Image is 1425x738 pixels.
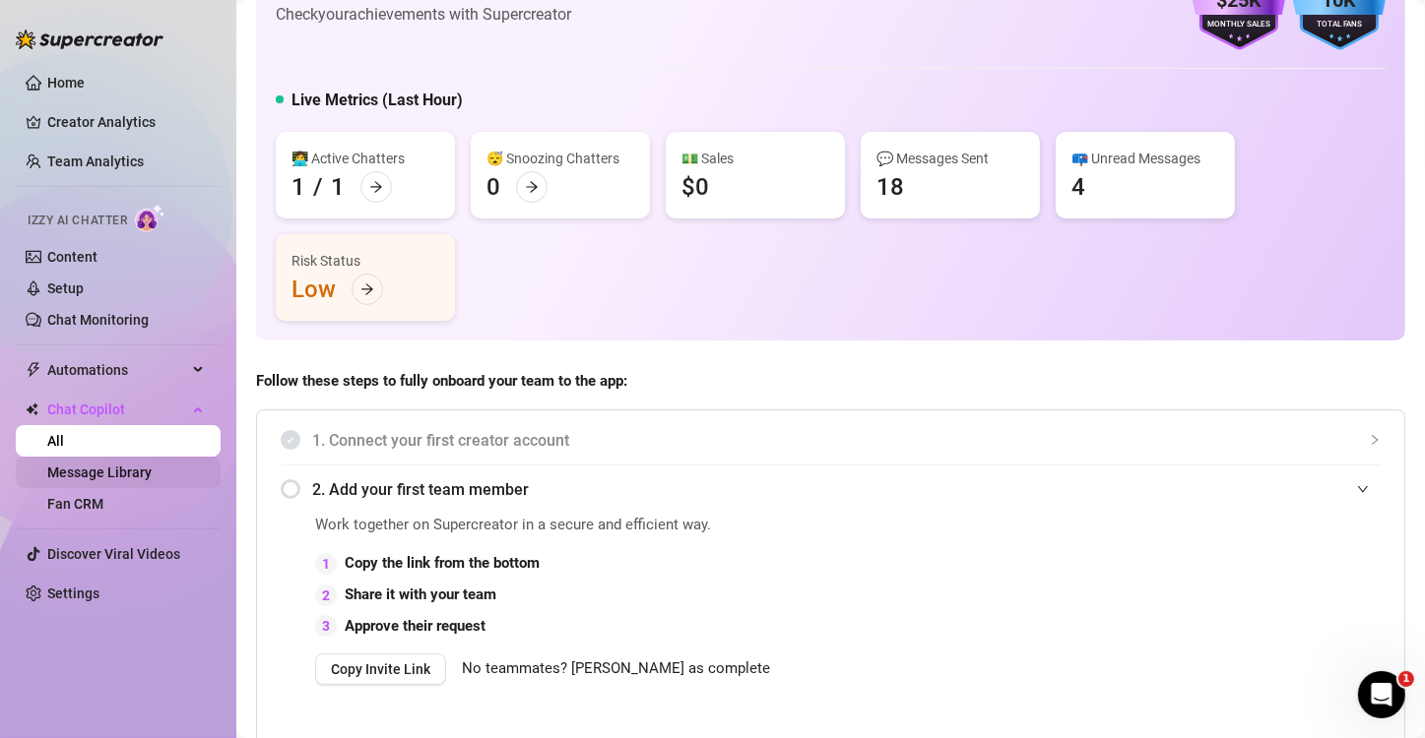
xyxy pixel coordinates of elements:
[681,171,709,203] div: $0
[876,171,904,203] div: 18
[345,585,496,603] strong: Share it with your team
[16,30,163,49] img: logo-BBDzfeDw.svg
[1293,19,1386,31] div: Total Fans
[26,402,38,416] img: Chat Copilot
[1193,19,1285,31] div: Monthly Sales
[47,249,97,265] a: Content
[345,554,540,572] strong: Copy the link from the bottom
[1071,148,1219,169] div: 📪 Unread Messages
[486,148,634,169] div: 😴 Snoozing Chatters
[291,250,439,272] div: Risk Status
[315,553,337,575] div: 1
[47,354,187,386] span: Automations
[47,585,99,601] a: Settings
[47,75,85,91] a: Home
[256,372,627,390] strong: Follow these steps to fully onboard your team to the app:
[312,428,1381,453] span: 1. Connect your first creator account
[315,615,337,637] div: 3
[291,89,463,112] h5: Live Metrics (Last Hour)
[369,180,383,194] span: arrow-right
[47,154,144,169] a: Team Analytics
[315,514,938,537] span: Work together on Supercreator in a secure and efficient way.
[315,653,446,685] button: Copy Invite Link
[281,465,1381,514] div: 2. Add your first team member
[28,212,127,230] span: Izzy AI Chatter
[315,584,337,606] div: 2
[276,2,571,27] article: Check your achievements with Supercreator
[486,171,500,203] div: 0
[360,282,374,296] span: arrow-right
[331,661,430,677] span: Copy Invite Link
[1357,483,1369,495] span: expanded
[312,477,1381,502] span: 2. Add your first team member
[47,312,149,328] a: Chat Monitoring
[345,617,486,635] strong: Approve their request
[1358,671,1405,718] iframe: Intercom live chat
[47,106,205,138] a: Creator Analytics
[47,394,187,425] span: Chat Copilot
[291,171,305,203] div: 1
[47,546,180,562] a: Discover Viral Videos
[1398,671,1414,687] span: 1
[525,180,539,194] span: arrow-right
[1369,434,1381,446] span: collapsed
[291,148,439,169] div: 👩‍💻 Active Chatters
[1071,171,1085,203] div: 4
[47,433,64,449] a: All
[462,657,770,681] span: No teammates? [PERSON_NAME] as complete
[47,464,152,480] a: Message Library
[47,496,103,512] a: Fan CRM
[281,416,1381,464] div: 1. Connect your first creator account
[135,204,165,232] img: AI Chatter
[26,362,41,378] span: thunderbolt
[47,280,84,296] a: Setup
[876,148,1024,169] div: 💬 Messages Sent
[681,148,829,169] div: 💵 Sales
[331,171,345,203] div: 1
